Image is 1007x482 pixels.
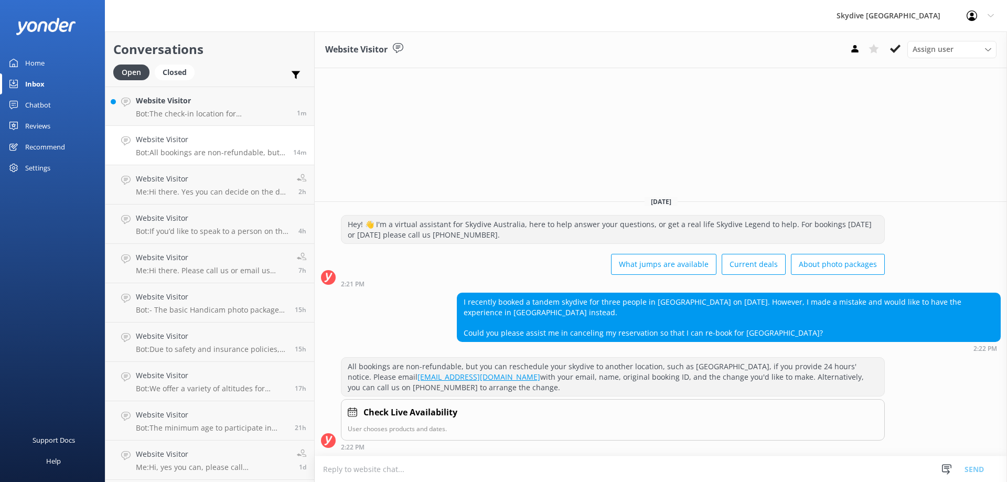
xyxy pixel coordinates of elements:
h4: Website Visitor [136,330,287,342]
h4: Website Visitor [136,448,289,460]
p: Bot: The minimum age to participate in skydiving is [DEMOGRAPHIC_DATA]. There is no maximum age l... [136,423,287,433]
a: Website VisitorMe:Hi there. Yes you can decide on the day and pay at check-in :)2h [105,165,314,205]
div: Closed [155,65,195,80]
span: Assign user [913,44,954,55]
div: I recently booked a tandem skydive for three people in [GEOGRAPHIC_DATA] on [DATE]. However, I ma... [457,293,1000,341]
a: Website VisitorMe:Hi, yes you can, please call [PHONE_NUMBER] in order to do so, Blue Skies1d [105,441,314,480]
a: Open [113,66,155,78]
p: Bot: Due to safety and insurance policies, you are unable to take anything in the plane with you,... [136,345,287,354]
div: All bookings are non-refundable, but you can reschedule your skydive to another location, such as... [341,358,884,396]
div: Help [46,451,61,472]
img: yonder-white-logo.png [16,18,76,35]
a: Website VisitorBot:The minimum age to participate in skydiving is [DEMOGRAPHIC_DATA]. There is no... [105,401,314,441]
div: Settings [25,157,50,178]
span: Aug 27 2025 07:18am (UTC +10:00) Australia/Brisbane [298,266,306,275]
p: Me: Hi there. Yes you can decide on the day and pay at check-in :) [136,187,289,197]
span: Aug 26 2025 09:16pm (UTC +10:00) Australia/Brisbane [295,384,306,393]
button: About photo packages [791,254,885,275]
p: Bot: If you’d like to speak to a person on the Skydive Australia team, please call [PHONE_NUMBER]... [136,227,291,236]
div: Support Docs [33,430,75,451]
div: Inbox [25,73,45,94]
div: Hey! 👋 I'm a virtual assistant for Skydive Australia, here to help answer your questions, or get ... [341,216,884,243]
span: Aug 27 2025 02:22pm (UTC +10:00) Australia/Brisbane [293,148,306,157]
div: Open [113,65,149,80]
h4: Website Visitor [136,370,287,381]
div: Home [25,52,45,73]
span: Aug 26 2025 05:35pm (UTC +10:00) Australia/Brisbane [295,423,306,432]
h4: Website Visitor [136,291,287,303]
span: [DATE] [645,197,678,206]
p: User chooses products and dates. [348,424,878,434]
button: Current deals [722,254,786,275]
a: Website VisitorBot:Due to safety and insurance policies, you are unable to take anything in the p... [105,323,314,362]
h4: Website Visitor [136,134,285,145]
div: Chatbot [25,94,51,115]
div: Reviews [25,115,50,136]
a: Website VisitorBot:All bookings are non-refundable, but you can reschedule your skydive to anothe... [105,126,314,165]
h4: Website Visitor [136,212,291,224]
p: Me: Hi, yes you can, please call [PHONE_NUMBER] in order to do so, Blue Skies [136,463,289,472]
a: Website VisitorMe:Hi there. Please call us or email us regarding any request for refund.7h [105,244,314,283]
span: Aug 27 2025 10:22am (UTC +10:00) Australia/Brisbane [298,227,306,235]
span: Aug 26 2025 11:55am (UTC +10:00) Australia/Brisbane [299,463,306,472]
h4: Check Live Availability [363,406,457,420]
span: Aug 26 2025 10:46pm (UTC +10:00) Australia/Brisbane [295,305,306,314]
h2: Conversations [113,39,306,59]
h4: Website Visitor [136,173,289,185]
a: Website VisitorBot:The check-in location for [GEOGRAPHIC_DATA] is at [GEOGRAPHIC_DATA], [PERSON_N... [105,87,314,126]
h4: Website Visitor [136,95,289,106]
strong: 2:22 PM [341,444,365,451]
h3: Website Visitor [325,43,388,57]
p: Me: Hi there. Please call us or email us regarding any request for refund. [136,266,289,275]
a: Website VisitorBot:- The basic Handicam photo package costs $129 per person and includes photos o... [105,283,314,323]
span: Aug 26 2025 10:39pm (UTC +10:00) Australia/Brisbane [295,345,306,354]
strong: 2:21 PM [341,281,365,287]
p: Bot: All bookings are non-refundable, but you can reschedule your skydive to another location, su... [136,148,285,157]
span: Aug 27 2025 12:34pm (UTC +10:00) Australia/Brisbane [298,187,306,196]
p: Bot: We offer a variety of altitudes for skydiving, with all dropzones providing jumps up to 15,0... [136,384,287,393]
div: Aug 27 2025 02:22pm (UTC +10:00) Australia/Brisbane [341,443,885,451]
div: Recommend [25,136,65,157]
a: Website VisitorBot:If you’d like to speak to a person on the Skydive Australia team, please call ... [105,205,314,244]
strong: 2:22 PM [973,346,997,352]
div: Aug 27 2025 02:22pm (UTC +10:00) Australia/Brisbane [457,345,1001,352]
h4: Website Visitor [136,252,289,263]
a: Closed [155,66,200,78]
div: Assign User [907,41,997,58]
h4: Website Visitor [136,409,287,421]
a: [EMAIL_ADDRESS][DOMAIN_NAME] [417,372,540,382]
p: Bot: - The basic Handicam photo package costs $129 per person and includes photos of your entire ... [136,305,287,315]
span: Aug 27 2025 02:35pm (UTC +10:00) Australia/Brisbane [297,109,306,117]
div: Aug 27 2025 02:21pm (UTC +10:00) Australia/Brisbane [341,280,885,287]
a: Website VisitorBot:We offer a variety of altitudes for skydiving, with all dropzones providing ju... [105,362,314,401]
p: Bot: The check-in location for [GEOGRAPHIC_DATA] is at [GEOGRAPHIC_DATA], [PERSON_NAME][GEOGRAPHI... [136,109,289,119]
button: What jumps are available [611,254,716,275]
